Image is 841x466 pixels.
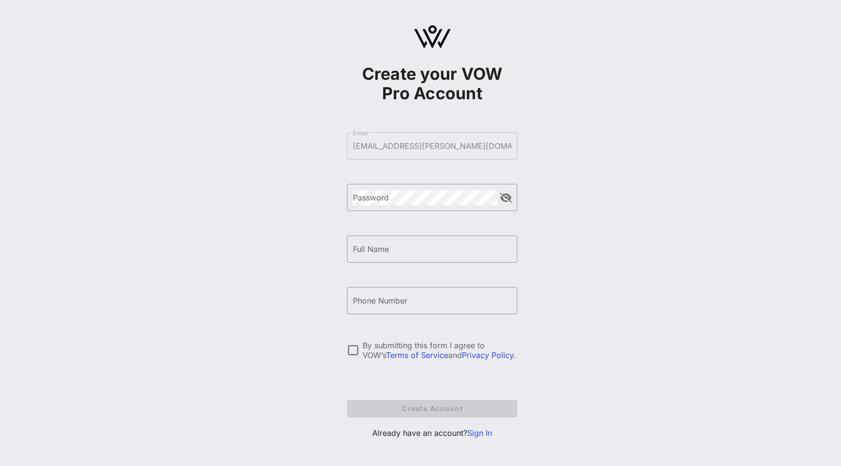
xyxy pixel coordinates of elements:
a: Terms of Service [386,350,448,360]
label: Email [353,129,368,137]
a: Privacy Policy [462,350,513,360]
button: append icon [500,193,512,203]
a: Sign In [467,428,492,438]
div: By submitting this form I agree to VOW’s and . [363,341,517,360]
img: logo.svg [414,25,451,49]
p: Already have an account? [347,427,517,439]
h1: Create your VOW Pro Account [347,64,517,103]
